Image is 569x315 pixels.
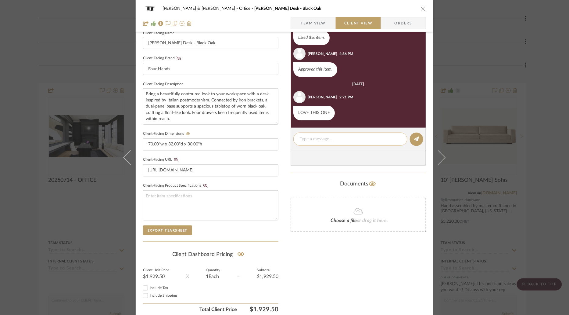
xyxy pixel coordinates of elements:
label: Subtotal [257,269,278,272]
button: close [420,6,426,11]
div: 4:36 PM [339,51,353,57]
div: 1 Each [206,274,220,279]
button: Export Tearsheet [143,225,192,235]
span: [PERSON_NAME] & [PERSON_NAME] [163,6,239,11]
div: $1,929.50 [257,274,278,279]
img: user_avatar.png [293,48,306,60]
span: Office [239,6,254,11]
div: [PERSON_NAME] [308,94,337,100]
label: Quantity [206,269,220,272]
label: Client-Facing Name [143,32,174,35]
input: Enter Client-Facing Brand [143,63,278,75]
input: Enter Client-Facing Item Name [143,37,278,49]
div: Client Dashboard Pricing [143,248,278,262]
div: Approved this item. [293,62,337,77]
span: Choose a file [331,218,357,223]
div: LOVE THIS ONE [293,106,335,120]
button: Client-Facing URL [172,158,180,162]
label: Client-Facing Product Specifications [143,184,209,188]
span: Team View [301,17,326,29]
div: [DATE] [352,82,364,86]
label: Client-Facing Description [143,83,184,86]
div: Liked this item. [293,31,330,45]
label: Client Unit Price [143,269,169,272]
div: X [186,273,189,280]
span: Include Tax [150,286,168,290]
div: 2:21 PM [339,94,353,100]
div: [PERSON_NAME] [308,51,337,57]
input: Enter item URL [143,164,278,177]
div: = [237,273,240,280]
span: Total Client Price [143,306,237,313]
span: Client View [344,17,372,29]
label: Client-Facing URL [143,158,180,162]
div: Documents [291,179,426,189]
span: $1,929.50 [237,306,278,313]
span: [PERSON_NAME] Desk - Black Oak [254,6,321,11]
img: 5fd5ca27-5572-4dbd-aa1f-fdb4842b0cd8_48x40.jpg [143,2,158,15]
button: Client-Facing Dimensions [184,132,192,136]
img: user_avatar.png [293,91,306,103]
label: Client-Facing Brand [143,56,183,60]
span: Orders [388,17,419,29]
div: $1,929.50 [143,274,169,279]
button: Client-Facing Product Specifications [201,184,209,188]
label: Client-Facing Dimensions [143,132,192,136]
span: or drag it here. [357,218,388,223]
button: Client-Facing Brand [175,56,183,60]
img: Remove from project [187,21,192,26]
input: Enter item dimensions [143,138,278,151]
span: Include Shipping [150,294,177,298]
